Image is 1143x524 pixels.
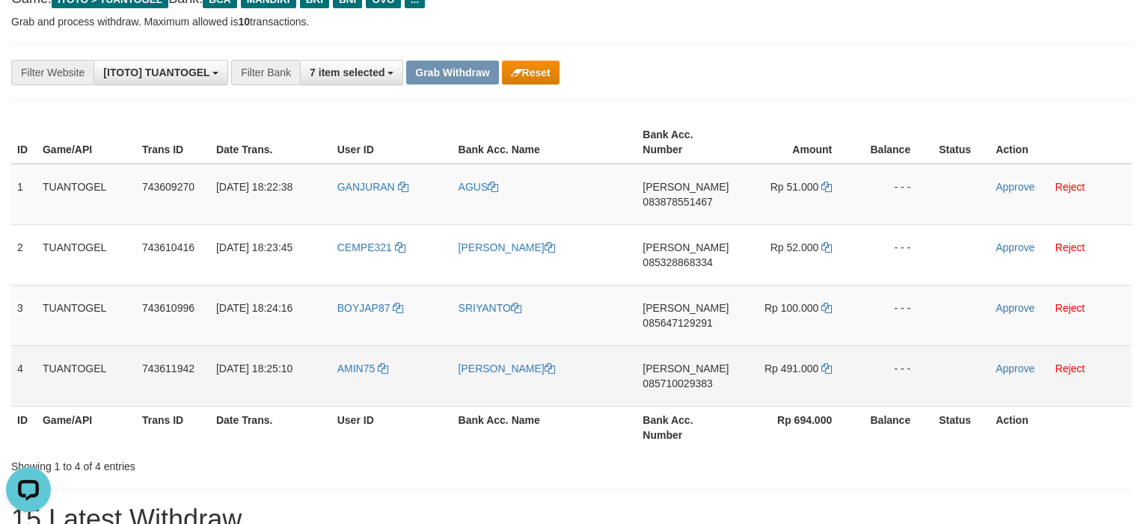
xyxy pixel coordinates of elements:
[142,241,194,253] span: 743610416
[37,224,136,285] td: TUANTOGEL
[37,285,136,345] td: TUANTOGEL
[643,302,729,314] span: [PERSON_NAME]
[459,181,499,193] a: AGUS
[933,406,990,449] th: Status
[406,61,498,84] button: Grab Withdraw
[337,363,388,374] a: AMIN75
[854,121,933,164] th: Balance
[996,241,1035,253] a: Approve
[764,302,818,314] span: Rp 100.000
[643,256,712,268] span: Copy 085328868334 to clipboard
[990,406,1132,449] th: Action
[821,363,832,374] a: Copy 491000 to clipboard
[11,406,37,449] th: ID
[210,121,331,164] th: Date Trans.
[764,363,818,374] span: Rp 491.000
[933,121,990,164] th: Status
[854,164,933,225] td: - - -
[637,121,736,164] th: Bank Acc. Number
[854,224,933,285] td: - - -
[337,363,376,374] span: AMIN75
[821,181,832,193] a: Copy 51000 to clipboard
[996,302,1035,314] a: Approve
[770,241,819,253] span: Rp 52.000
[310,67,384,78] span: 7 item selected
[300,60,403,85] button: 7 item selected
[643,317,712,329] span: Copy 085647129291 to clipboard
[337,181,408,193] a: GANJURAN
[231,60,300,85] div: Filter Bank
[337,241,392,253] span: CEMPE321
[1055,181,1085,193] a: Reject
[331,406,453,449] th: User ID
[37,121,136,164] th: Game/API
[11,60,94,85] div: Filter Website
[37,406,136,449] th: Game/API
[337,302,404,314] a: BOYJAP87
[11,345,37,406] td: 4
[637,406,736,449] th: Bank Acc. Number
[821,302,832,314] a: Copy 100000 to clipboard
[337,302,390,314] span: BOYJAP87
[643,181,729,193] span: [PERSON_NAME]
[11,121,37,164] th: ID
[643,241,729,253] span: [PERSON_NAME]
[238,16,250,28] strong: 10
[142,302,194,314] span: 743610996
[216,363,292,374] span: [DATE] 18:25:10
[854,406,933,449] th: Balance
[770,181,819,193] span: Rp 51.000
[854,345,933,406] td: - - -
[1055,363,1085,374] a: Reject
[331,121,453,164] th: User ID
[736,121,854,164] th: Amount
[736,406,854,449] th: Rp 694.000
[210,406,331,449] th: Date Trans.
[142,181,194,193] span: 743609270
[821,241,832,253] a: Copy 52000 to clipboard
[996,363,1035,374] a: Approve
[37,164,136,225] td: TUANTOGEL
[136,121,210,164] th: Trans ID
[996,181,1035,193] a: Approve
[453,121,637,164] th: Bank Acc. Name
[11,453,465,474] div: Showing 1 to 4 of 4 entries
[502,61,560,84] button: Reset
[1055,241,1085,253] a: Reject
[216,181,292,193] span: [DATE] 18:22:38
[643,196,712,208] span: Copy 083878551467 to clipboard
[11,285,37,345] td: 3
[990,121,1132,164] th: Action
[136,406,210,449] th: Trans ID
[216,241,292,253] span: [DATE] 18:23:45
[216,302,292,314] span: [DATE] 18:24:16
[854,285,933,345] td: - - -
[11,224,37,285] td: 2
[459,241,555,253] a: [PERSON_NAME]
[103,67,209,78] span: [ITOTO] TUANTOGEL
[459,363,555,374] a: [PERSON_NAME]
[37,345,136,406] td: TUANTOGEL
[453,406,637,449] th: Bank Acc. Name
[142,363,194,374] span: 743611942
[337,241,405,253] a: CEMPE321
[94,60,228,85] button: [ITOTO] TUANTOGEL
[11,14,1132,29] p: Grab and process withdraw. Maximum allowed is transactions.
[1055,302,1085,314] a: Reject
[11,164,37,225] td: 1
[6,6,51,51] button: Open LiveChat chat widget
[459,302,521,314] a: SRIYANTO
[337,181,395,193] span: GANJURAN
[643,363,729,374] span: [PERSON_NAME]
[643,377,712,389] span: Copy 085710029383 to clipboard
